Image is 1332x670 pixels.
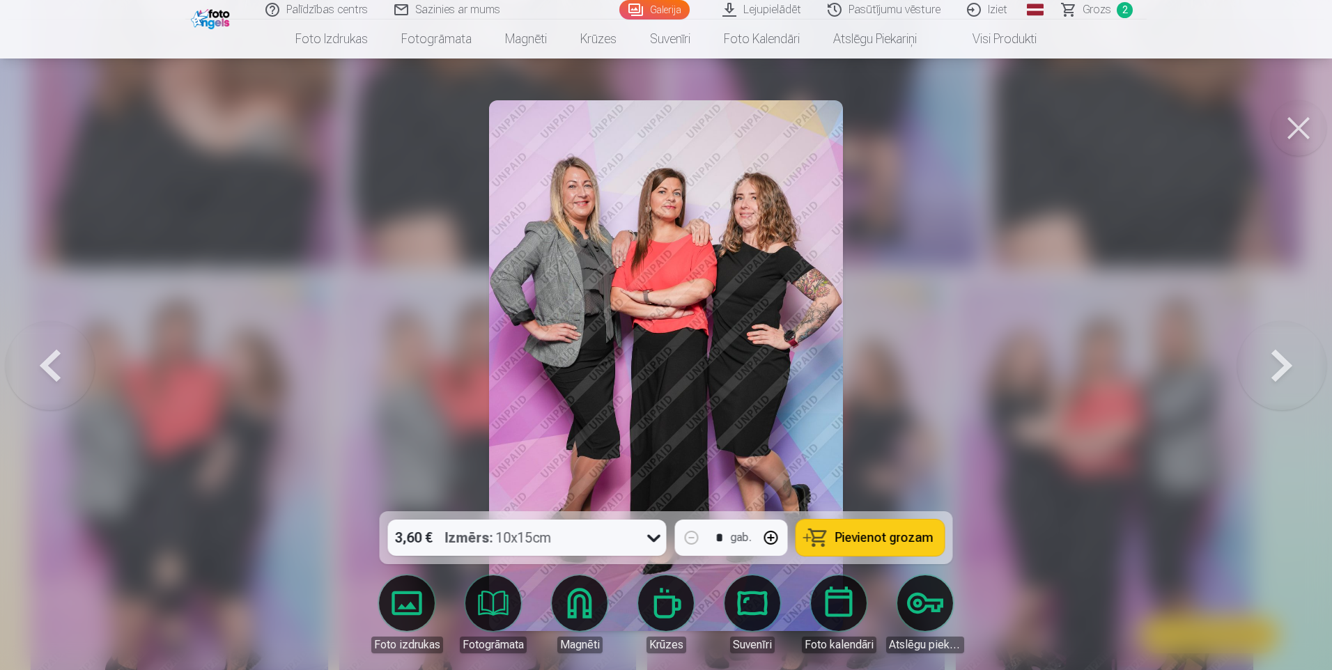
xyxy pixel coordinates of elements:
[627,575,705,653] a: Krūzes
[934,20,1053,59] a: Visi produkti
[886,575,964,653] a: Atslēgu piekariņi
[460,637,527,653] div: Fotogrāmata
[730,637,775,653] div: Suvenīri
[633,20,707,59] a: Suvenīri
[454,575,532,653] a: Fotogrāmata
[445,528,493,547] strong: Izmērs :
[279,20,385,59] a: Foto izdrukas
[816,20,934,59] a: Atslēgu piekariņi
[800,575,878,653] a: Foto kalendāri
[713,575,791,653] a: Suvenīri
[564,20,633,59] a: Krūzes
[886,637,964,653] div: Atslēgu piekariņi
[445,520,552,556] div: 10x15cm
[191,6,233,29] img: /fa1
[802,637,876,653] div: Foto kalendāri
[385,20,488,59] a: Fotogrāmata
[1117,2,1133,18] span: 2
[541,575,619,653] a: Magnēti
[371,637,443,653] div: Foto izdrukas
[707,20,816,59] a: Foto kalendāri
[368,575,446,653] a: Foto izdrukas
[835,531,934,544] span: Pievienot grozam
[488,20,564,59] a: Magnēti
[731,529,752,546] div: gab.
[646,637,686,653] div: Krūzes
[557,637,603,653] div: Magnēti
[1083,1,1111,18] span: Grozs
[388,520,440,556] div: 3,60 €
[796,520,945,556] button: Pievienot grozam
